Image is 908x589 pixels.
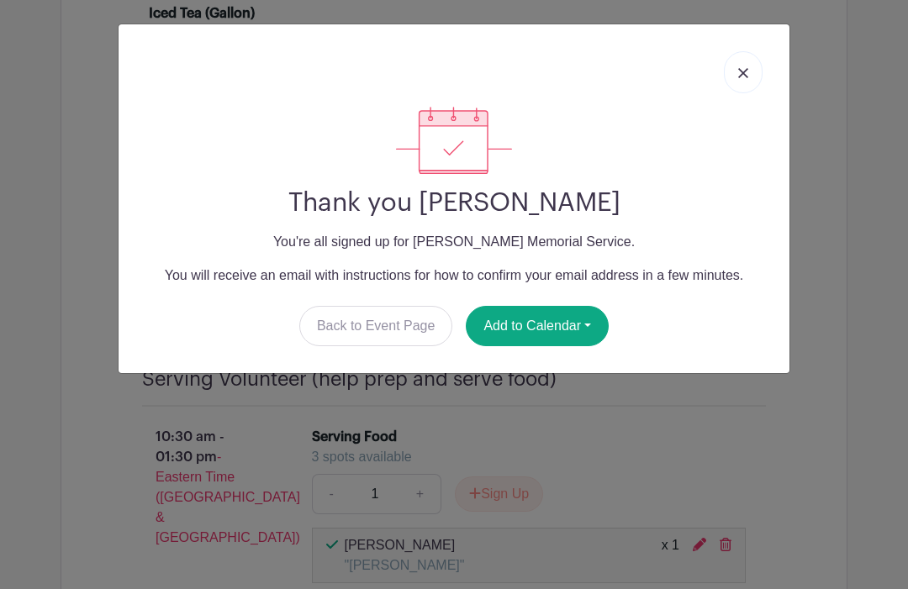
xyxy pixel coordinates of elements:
[132,187,776,218] h2: Thank you [PERSON_NAME]
[466,306,609,346] button: Add to Calendar
[299,306,453,346] a: Back to Event Page
[132,266,776,286] p: You will receive an email with instructions for how to confirm your email address in a few minutes.
[396,107,512,174] img: signup_complete-c468d5dda3e2740ee63a24cb0ba0d3ce5d8a4ecd24259e683200fb1569d990c8.svg
[132,232,776,252] p: You're all signed up for [PERSON_NAME] Memorial Service.
[738,68,748,78] img: close_button-5f87c8562297e5c2d7936805f587ecaba9071eb48480494691a3f1689db116b3.svg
